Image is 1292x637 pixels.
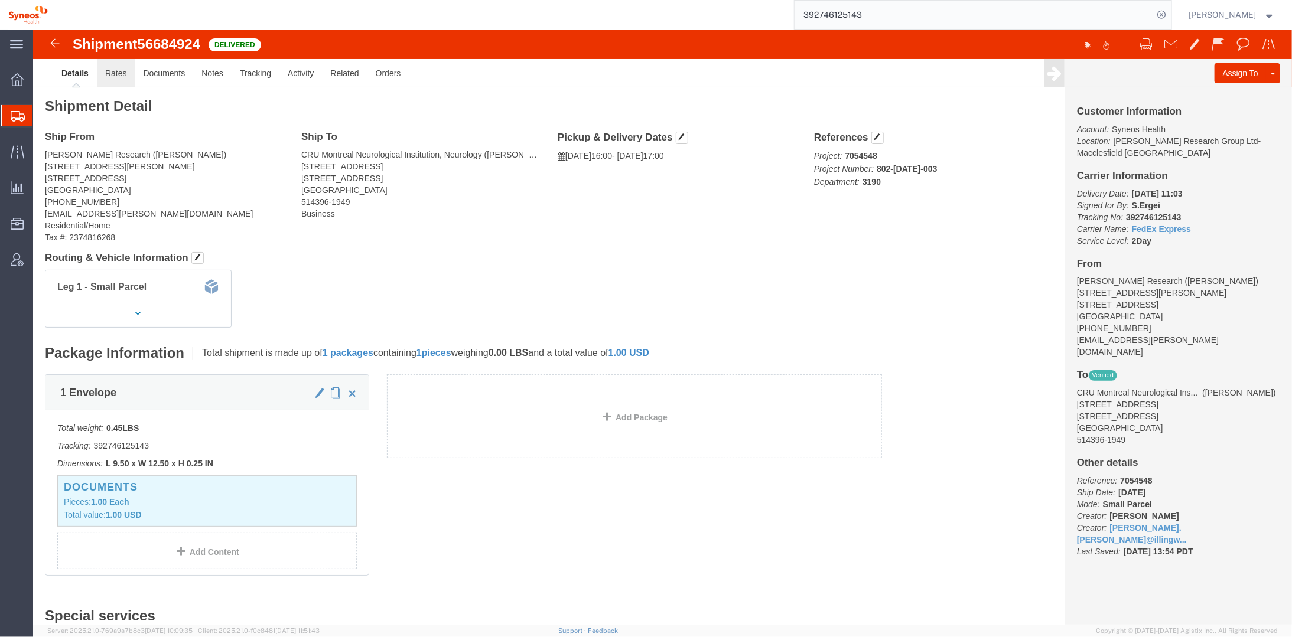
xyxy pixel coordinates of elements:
[588,627,618,634] a: Feedback
[198,627,320,634] span: Client: 2025.21.0-f0c8481
[47,627,193,634] span: Server: 2025.21.0-769a9a7b8c3
[1096,626,1278,636] span: Copyright © [DATE]-[DATE] Agistix Inc., All Rights Reserved
[1189,8,1257,21] span: Melissa Gallo
[33,30,1292,625] iframe: FS Legacy Container
[558,627,588,634] a: Support
[8,6,48,24] img: logo
[1189,8,1276,22] button: [PERSON_NAME]
[145,627,193,634] span: [DATE] 10:09:35
[275,627,320,634] span: [DATE] 11:51:43
[795,1,1154,29] input: Search for shipment number, reference number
